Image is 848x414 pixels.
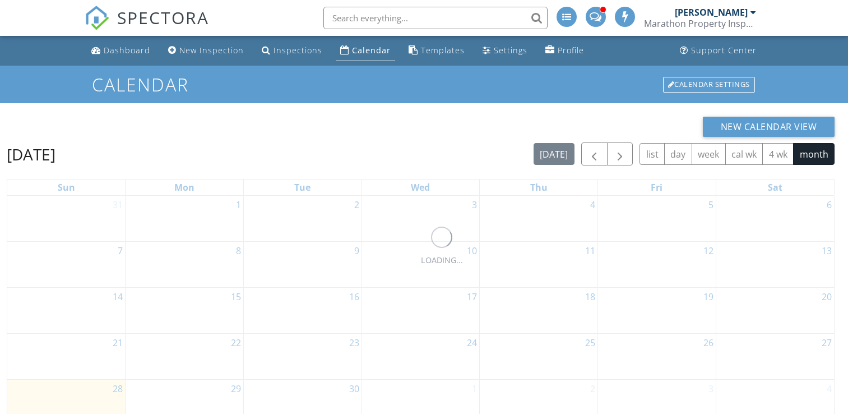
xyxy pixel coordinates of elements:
[583,242,597,260] a: Go to September 11, 2025
[229,380,243,398] a: Go to September 29, 2025
[126,241,244,287] td: Go to September 8, 2025
[110,196,125,214] a: Go to August 31, 2025
[691,45,757,56] div: Support Center
[640,143,665,165] button: list
[663,77,755,93] div: Calendar Settings
[824,380,834,398] a: Go to October 4, 2025
[598,333,716,379] td: Go to September 26, 2025
[362,333,480,379] td: Go to September 24, 2025
[583,334,597,352] a: Go to September 25, 2025
[234,242,243,260] a: Go to September 8, 2025
[701,242,716,260] a: Go to September 12, 2025
[588,196,597,214] a: Go to September 4, 2025
[362,287,480,333] td: Go to September 17, 2025
[352,242,362,260] a: Go to September 9, 2025
[528,180,550,195] a: Thursday
[583,288,597,306] a: Go to September 18, 2025
[234,196,243,214] a: Go to September 1, 2025
[55,180,77,195] a: Sunday
[421,45,465,56] div: Templates
[85,6,109,30] img: The Best Home Inspection Software - Spectora
[104,45,150,56] div: Dashboard
[706,196,716,214] a: Go to September 5, 2025
[465,288,479,306] a: Go to September 17, 2025
[362,196,480,242] td: Go to September 3, 2025
[819,242,834,260] a: Go to September 13, 2025
[404,40,469,61] a: Templates
[229,334,243,352] a: Go to September 22, 2025
[409,180,432,195] a: Wednesday
[581,142,608,165] button: Previous month
[766,180,785,195] a: Saturday
[347,288,362,306] a: Go to September 16, 2025
[716,333,834,379] td: Go to September 27, 2025
[110,380,125,398] a: Go to September 28, 2025
[716,196,834,242] td: Go to September 6, 2025
[352,45,391,56] div: Calendar
[480,333,598,379] td: Go to September 25, 2025
[179,45,244,56] div: New Inspection
[323,7,548,29] input: Search everything...
[701,334,716,352] a: Go to September 26, 2025
[274,45,322,56] div: Inspections
[480,287,598,333] td: Go to September 18, 2025
[347,334,362,352] a: Go to September 23, 2025
[588,380,597,398] a: Go to October 2, 2025
[648,180,665,195] a: Friday
[243,287,362,333] td: Go to September 16, 2025
[110,334,125,352] a: Go to September 21, 2025
[172,180,197,195] a: Monday
[644,18,756,29] div: Marathon Property Inspectors
[762,143,794,165] button: 4 wk
[7,287,126,333] td: Go to September 14, 2025
[703,117,835,137] button: New Calendar View
[675,7,748,18] div: [PERSON_NAME]
[598,241,716,287] td: Go to September 12, 2025
[352,196,362,214] a: Go to September 2, 2025
[706,380,716,398] a: Go to October 3, 2025
[117,6,209,29] span: SPECTORA
[478,40,532,61] a: Settings
[725,143,763,165] button: cal wk
[701,288,716,306] a: Go to September 19, 2025
[164,40,248,61] a: New Inspection
[257,40,327,61] a: Inspections
[243,196,362,242] td: Go to September 2, 2025
[292,180,313,195] a: Tuesday
[793,143,835,165] button: month
[662,76,756,94] a: Calendar Settings
[126,333,244,379] td: Go to September 22, 2025
[85,15,209,39] a: SPECTORA
[470,196,479,214] a: Go to September 3, 2025
[421,254,463,266] div: LOADING...
[465,242,479,260] a: Go to September 10, 2025
[824,196,834,214] a: Go to September 6, 2025
[541,40,588,61] a: Profile
[558,45,584,56] div: Profile
[110,288,125,306] a: Go to September 14, 2025
[7,241,126,287] td: Go to September 7, 2025
[716,287,834,333] td: Go to September 20, 2025
[126,196,244,242] td: Go to September 1, 2025
[534,143,574,165] button: [DATE]
[243,333,362,379] td: Go to September 23, 2025
[7,143,55,165] h2: [DATE]
[819,288,834,306] a: Go to September 20, 2025
[115,242,125,260] a: Go to September 7, 2025
[692,143,726,165] button: week
[607,142,633,165] button: Next month
[716,241,834,287] td: Go to September 13, 2025
[336,40,395,61] a: Calendar
[243,241,362,287] td: Go to September 9, 2025
[7,196,126,242] td: Go to August 31, 2025
[229,288,243,306] a: Go to September 15, 2025
[465,334,479,352] a: Go to September 24, 2025
[598,196,716,242] td: Go to September 5, 2025
[480,241,598,287] td: Go to September 11, 2025
[470,380,479,398] a: Go to October 1, 2025
[347,380,362,398] a: Go to September 30, 2025
[819,334,834,352] a: Go to September 27, 2025
[664,143,692,165] button: day
[92,75,756,94] h1: Calendar
[362,241,480,287] td: Go to September 10, 2025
